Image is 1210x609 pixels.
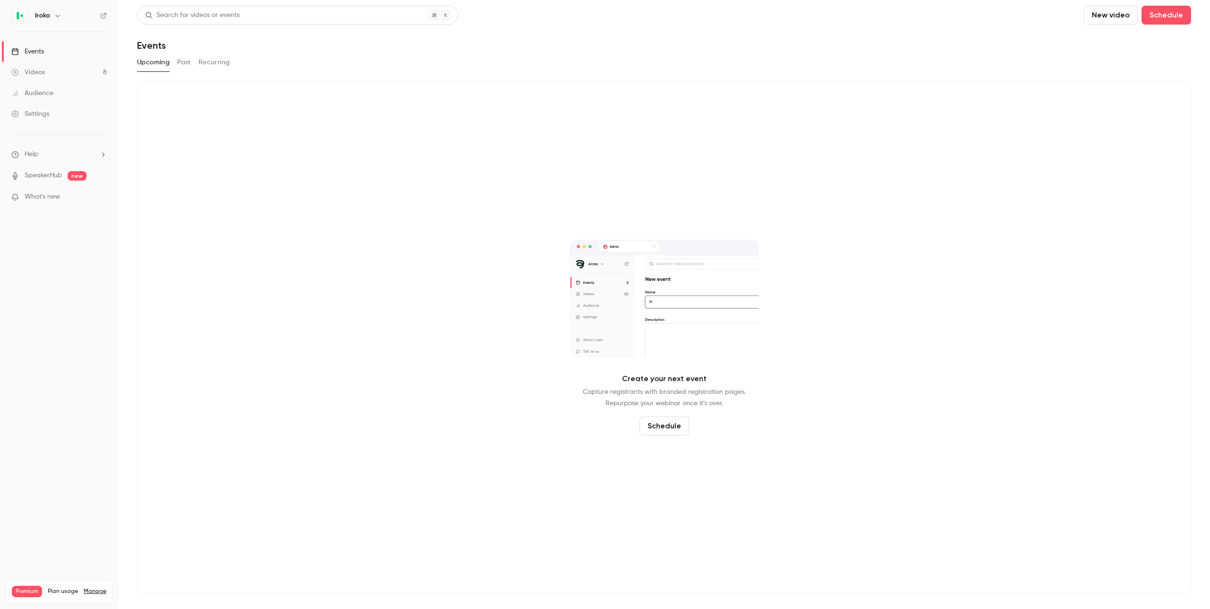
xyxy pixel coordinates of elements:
[177,55,191,70] button: Past
[145,10,240,20] div: Search for videos or events
[84,588,106,595] a: Manage
[25,149,38,159] span: Help
[1141,6,1191,25] button: Schedule
[68,171,86,181] span: new
[137,55,170,70] button: Upcoming
[11,47,44,56] div: Events
[12,8,27,23] img: Iroko
[35,11,50,20] h6: Iroko
[25,171,62,181] a: SpeakerHub
[11,68,45,77] div: Videos
[199,55,230,70] button: Recurring
[48,588,78,595] span: Plan usage
[622,373,707,384] p: Create your next event
[11,149,107,159] li: help-dropdown-opener
[640,417,689,435] button: Schedule
[11,88,53,98] div: Audience
[25,192,60,202] span: What's new
[11,109,49,119] div: Settings
[12,586,42,597] span: Premium
[1084,6,1138,25] button: New video
[95,193,107,201] iframe: Noticeable Trigger
[137,40,166,51] h1: Events
[583,386,746,409] p: Capture registrants with branded registration pages. Repurpose your webinar once it's over.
